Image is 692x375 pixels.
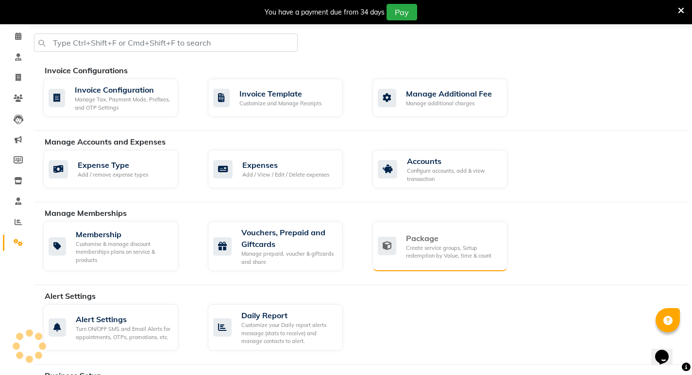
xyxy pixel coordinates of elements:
div: Add / View / Edit / Delete expenses [242,171,329,179]
input: Type Ctrl+Shift+F or Cmd+Shift+F to search [34,33,298,52]
div: Invoice Template [239,88,321,99]
a: Vouchers, Prepaid and GiftcardsManage prepaid, voucher & giftcards and share [208,221,358,271]
div: Invoice Configuration [75,84,170,96]
div: Membership [76,228,170,240]
div: Manage prepaid, voucher & giftcards and share [241,250,335,266]
a: AccountsConfigure accounts, add & view transaction [372,150,523,188]
iframe: chat widget [651,336,682,365]
a: Daily ReportCustomize your Daily report alerts message (stats to receive) and manage contacts to ... [208,304,358,351]
a: Alert SettingsTurn ON/OFF SMS and Email Alerts for appointments, OTPs, promotions, etc. [43,304,193,351]
a: ExpensesAdd / View / Edit / Delete expenses [208,150,358,188]
div: Turn ON/OFF SMS and Email Alerts for appointments, OTPs, promotions, etc. [76,325,170,341]
div: Customize your Daily report alerts message (stats to receive) and manage contacts to alert. [241,321,335,345]
div: Daily Report [241,310,335,321]
div: Vouchers, Prepaid and Giftcards [241,227,335,250]
div: Accounts [407,155,500,167]
a: Manage Additional FeeManage additional charges [372,79,523,117]
div: You have a payment due from 34 days [265,7,385,17]
a: Invoice ConfigurationManage Tax, Payment Mode, Prefixes, and OTP Settings [43,79,193,117]
a: Expense TypeAdd / remove expense types [43,150,193,188]
a: Invoice TemplateCustomize and Manage Receipts [208,79,358,117]
div: Customize and Manage Receipts [239,99,321,108]
div: Customise & manage discount memberships plans on service & products [76,240,170,264]
div: Add / remove expense types [78,171,148,179]
div: Configure accounts, add & view transaction [407,167,500,183]
a: PackageCreate service groups, Setup redemption by Value, time & count [372,221,523,271]
div: Alert Settings [76,313,170,325]
div: Expense Type [78,159,148,171]
div: Expenses [242,159,329,171]
div: Manage additional charges [406,99,492,108]
div: Manage Tax, Payment Mode, Prefixes, and OTP Settings [75,96,170,112]
div: Manage Additional Fee [406,88,492,99]
div: Create service groups, Setup redemption by Value, time & count [406,244,500,260]
div: Package [406,232,500,244]
a: MembershipCustomise & manage discount memberships plans on service & products [43,221,193,271]
button: Pay [387,4,417,20]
